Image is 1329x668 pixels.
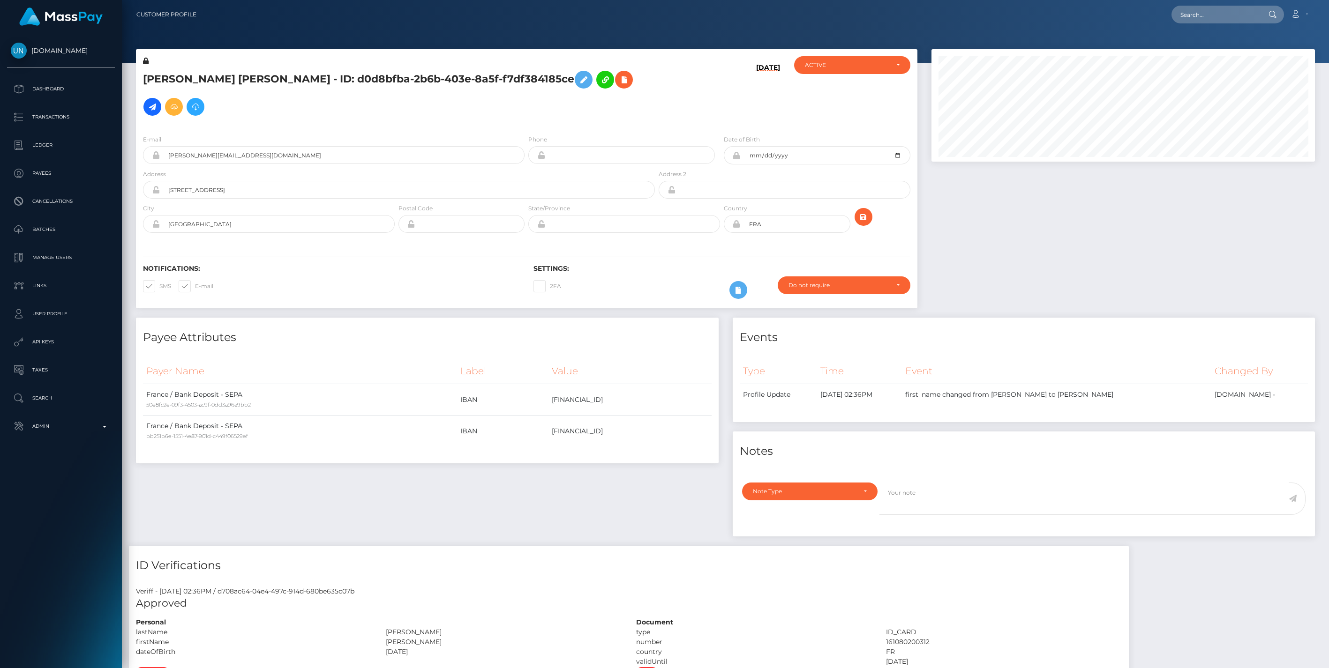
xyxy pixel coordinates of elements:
[7,330,115,354] a: API Keys
[11,166,111,180] p: Payees
[740,384,818,406] td: Profile Update
[143,416,457,447] td: France / Bank Deposit - SEPA
[753,488,856,495] div: Note Type
[7,77,115,101] a: Dashboard
[457,384,548,416] td: IBAN
[879,647,1129,657] div: FR
[11,251,111,265] p: Manage Users
[11,43,27,59] img: Unlockt.me
[7,190,115,213] a: Cancellations
[143,170,166,178] label: Address
[136,618,166,626] strong: Personal
[11,363,111,377] p: Taxes
[528,135,547,144] label: Phone
[7,218,115,241] a: Batches
[146,433,248,439] small: bb251b6e-1551-4e87-901d-c449f06529ef
[179,280,213,292] label: E-mail
[724,135,760,144] label: Date of Birth
[7,274,115,297] a: Links
[11,335,111,349] p: API Keys
[1171,6,1260,23] input: Search...
[548,416,712,447] td: [FINANCIAL_ID]
[143,135,161,144] label: E-mail
[7,162,115,185] a: Payees
[11,419,111,433] p: Admin
[817,358,901,384] th: Time
[457,416,548,447] td: IBAN
[11,82,111,96] p: Dashboard
[11,110,111,124] p: Transactions
[129,637,379,647] div: firstName
[879,627,1129,637] div: ID_CARD
[7,246,115,269] a: Manage Users
[548,384,712,416] td: [FINANCIAL_ID]
[756,64,780,124] h6: [DATE]
[788,282,888,289] div: Do not require
[143,384,457,416] td: France / Bank Deposit - SEPA
[740,443,1308,460] h4: Notes
[7,46,115,55] span: [DOMAIN_NAME]
[629,637,879,647] div: number
[11,138,111,152] p: Ledger
[7,105,115,129] a: Transactions
[7,415,115,438] a: Admin
[794,56,910,74] button: ACTIVE
[778,276,910,294] button: Do not require
[136,557,1122,574] h4: ID Verifications
[143,204,154,213] label: City
[143,280,171,292] label: SMS
[129,647,379,657] div: dateOfBirth
[11,194,111,208] p: Cancellations
[902,384,1211,406] td: first_name changed from [PERSON_NAME] to [PERSON_NAME]
[7,134,115,157] a: Ledger
[879,637,1129,647] div: 161080200312
[457,358,548,384] th: Label
[143,358,457,384] th: Payer Name
[146,401,251,408] small: 50e8fc2e-09f3-4503-ac9f-0dd3a96a9bb2
[7,386,115,410] a: Search
[379,637,629,647] div: [PERSON_NAME]
[740,329,1308,346] h4: Events
[879,657,1129,667] div: [DATE]
[659,170,686,178] label: Address 2
[11,279,111,293] p: Links
[724,204,747,213] label: Country
[629,647,879,657] div: country
[548,358,712,384] th: Value
[398,204,433,213] label: Postal Code
[902,358,1211,384] th: Event
[742,482,878,500] button: Note Type
[136,5,196,24] a: Customer Profile
[533,280,561,292] label: 2FA
[7,358,115,382] a: Taxes
[19,7,103,26] img: MassPay Logo
[143,98,161,116] a: Initiate Payout
[379,627,629,637] div: [PERSON_NAME]
[143,66,650,120] h5: [PERSON_NAME] [PERSON_NAME] - ID: d0d8bfba-2b6b-403e-8a5f-f7df384185ce
[805,61,889,69] div: ACTIVE
[136,596,1122,611] h5: Approved
[11,223,111,237] p: Batches
[533,265,910,273] h6: Settings:
[629,627,879,637] div: type
[817,384,901,406] td: [DATE] 02:36PM
[11,391,111,405] p: Search
[129,586,1129,596] div: Veriff - [DATE] 02:36PM / d708ac64-04e4-497c-914d-680be635c07b
[11,307,111,321] p: User Profile
[143,329,712,346] h4: Payee Attributes
[1211,384,1308,406] td: [DOMAIN_NAME] -
[740,358,818,384] th: Type
[143,265,519,273] h6: Notifications:
[1211,358,1308,384] th: Changed By
[129,627,379,637] div: lastName
[7,302,115,326] a: User Profile
[629,657,879,667] div: validUntil
[379,647,629,657] div: [DATE]
[528,204,570,213] label: State/Province
[636,618,673,626] strong: Document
